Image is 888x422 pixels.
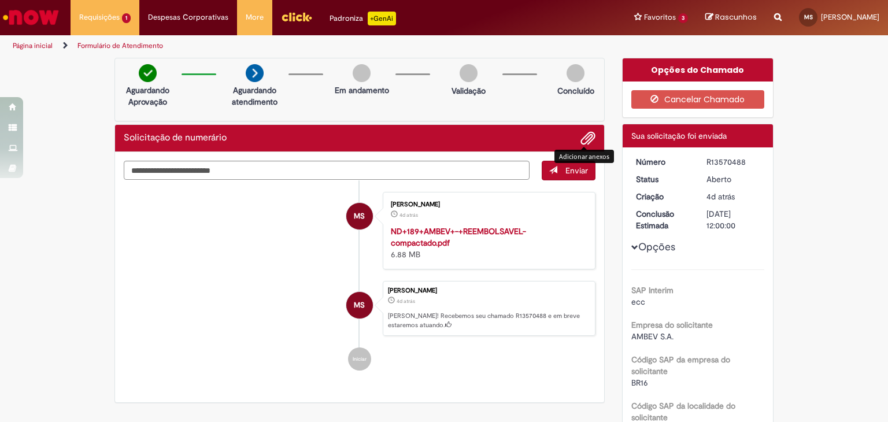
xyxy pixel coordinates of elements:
time: 26/09/2025 12:50:37 [397,298,415,305]
div: Adicionar anexos [554,150,614,163]
div: Padroniza [330,12,396,25]
a: Formulário de Atendimento [77,41,163,50]
span: Rascunhos [715,12,757,23]
p: +GenAi [368,12,396,25]
a: ND+189+AMBEV+-+REEMBOLSAVEL-compactado.pdf [391,226,526,248]
div: Opções do Chamado [623,58,774,82]
b: SAP Interim [631,285,674,295]
div: 26/09/2025 12:50:37 [706,191,760,202]
p: Em andamento [335,84,389,96]
span: Despesas Corporativas [148,12,228,23]
a: Rascunhos [705,12,757,23]
time: 26/09/2025 12:50:37 [706,191,735,202]
span: 3 [678,13,688,23]
b: Empresa do solicitante [631,320,713,330]
b: Código SAP da empresa do solicitante [631,354,730,376]
p: Aguardando atendimento [227,84,283,108]
div: [DATE] 12:00:00 [706,208,760,231]
ul: Histórico de tíquete [124,180,595,383]
span: 4d atrás [397,298,415,305]
img: ServiceNow [1,6,61,29]
span: MS [354,291,365,319]
p: Concluído [557,85,594,97]
div: [PERSON_NAME] [391,201,583,208]
div: [PERSON_NAME] [388,287,589,294]
button: Cancelar Chamado [631,90,765,109]
ul: Trilhas de página [9,35,583,57]
span: Sua solicitação foi enviada [631,131,727,141]
a: Página inicial [13,41,53,50]
span: [PERSON_NAME] [821,12,879,22]
img: check-circle-green.png [139,64,157,82]
span: BR16 [631,377,648,388]
img: arrow-next.png [246,64,264,82]
span: 4d atrás [706,191,735,202]
dt: Conclusão Estimada [627,208,698,231]
h2: Solicitação de numerário Histórico de tíquete [124,133,227,143]
div: R13570488 [706,156,760,168]
button: Enviar [542,161,595,180]
dt: Número [627,156,698,168]
span: 4d atrás [399,212,418,219]
img: img-circle-grey.png [460,64,478,82]
span: AMBEV S.A. [631,331,674,342]
img: img-circle-grey.png [567,64,584,82]
textarea: Digite sua mensagem aqui... [124,161,530,180]
div: Milena Morrone Silva [346,203,373,229]
p: [PERSON_NAME]! Recebemos seu chamado R13570488 e em breve estaremos atuando. [388,312,589,330]
li: Milena Morrone Silva [124,281,595,336]
span: 1 [122,13,131,23]
time: 26/09/2025 12:50:21 [399,212,418,219]
div: Aberto [706,173,760,185]
span: ecc [631,297,645,307]
div: 6.88 MB [391,225,583,260]
p: Aguardando Aprovação [120,84,176,108]
span: More [246,12,264,23]
span: Requisições [79,12,120,23]
dt: Status [627,173,698,185]
span: MS [354,202,365,230]
button: Adicionar anexos [580,131,595,146]
span: Favoritos [644,12,676,23]
dt: Criação [627,191,698,202]
img: click_logo_yellow_360x200.png [281,8,312,25]
div: Milena Morrone Silva [346,292,373,319]
img: img-circle-grey.png [353,64,371,82]
p: Validação [452,85,486,97]
span: Enviar [565,165,588,176]
span: MS [804,13,813,21]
